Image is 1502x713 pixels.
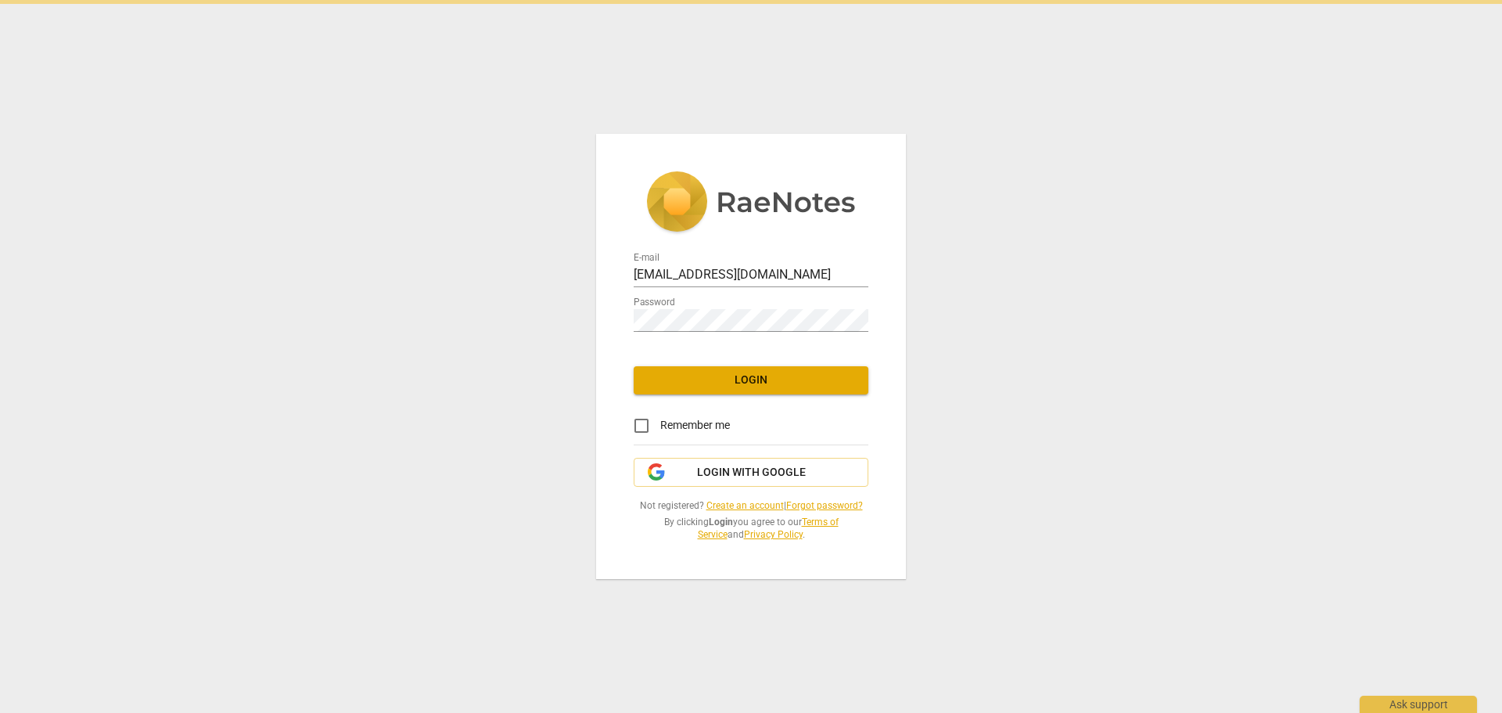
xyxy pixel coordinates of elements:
[634,297,675,307] label: Password
[634,253,659,262] label: E-mail
[634,516,868,542] span: By clicking you agree to our and .
[698,517,839,541] a: Terms of Service
[706,500,784,511] a: Create an account
[634,499,868,513] span: Not registered? |
[709,517,733,528] b: Login
[744,529,803,540] a: Privacy Policy
[646,373,856,388] span: Login
[697,465,806,481] span: Login with Google
[786,500,863,511] a: Forgot password?
[646,171,856,236] img: 5ac2273c67554f335776073100b6d88f.svg
[660,417,730,434] span: Remember me
[634,458,868,488] button: Login with Google
[634,366,868,394] button: Login
[1360,696,1477,713] div: Ask support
